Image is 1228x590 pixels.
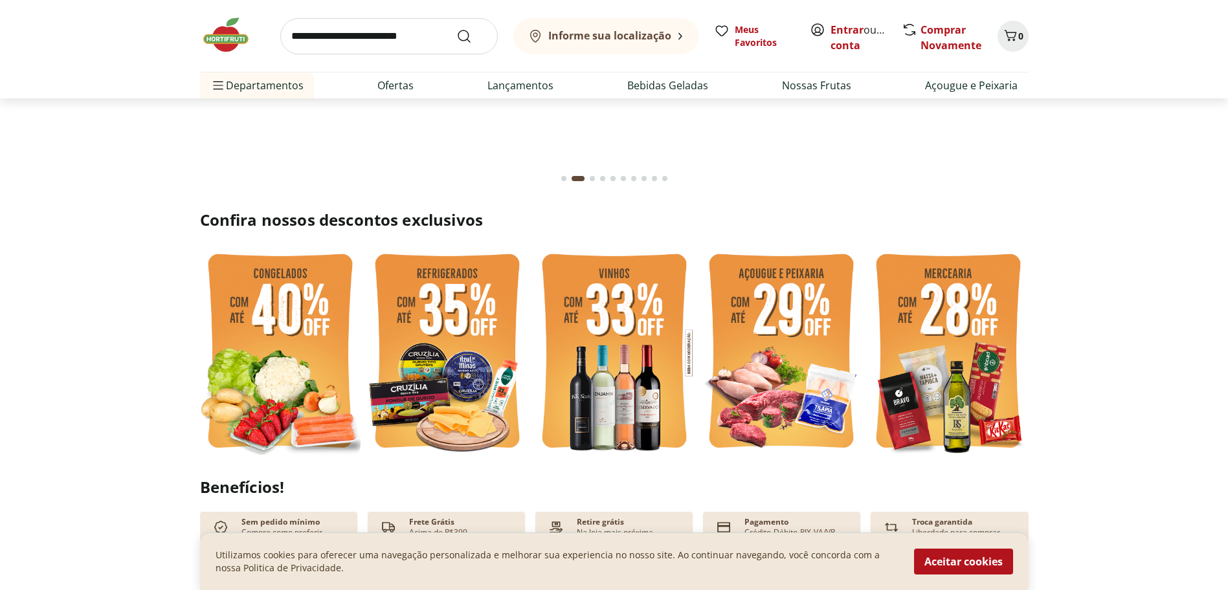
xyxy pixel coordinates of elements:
p: Retire grátis [577,517,624,527]
button: Submit Search [456,28,487,44]
img: Devolução [881,517,902,538]
b: Informe sua localização [548,28,671,43]
img: check [210,517,231,538]
img: vinho [534,246,695,460]
a: Entrar [831,23,864,37]
p: Liberdade para comprar [912,527,1000,538]
img: payment [546,517,566,538]
p: Utilizamos cookies para oferecer uma navegação personalizada e melhorar sua experiencia no nosso ... [216,549,899,574]
p: Crédito-Débito-PIX-VA/VR [744,527,835,538]
button: Go to page 6 from fs-carousel [618,163,629,194]
img: açougue [701,246,862,460]
a: Comprar Novamente [921,23,981,52]
button: Go to page 8 from fs-carousel [639,163,649,194]
a: Meus Favoritos [714,23,794,49]
img: refrigerados [367,246,528,460]
p: Sem pedido mínimo [241,517,320,527]
span: 0 [1018,30,1023,42]
a: Criar conta [831,23,902,52]
button: Aceitar cookies [914,549,1013,574]
button: Go to page 7 from fs-carousel [629,163,639,194]
img: mercearia [868,246,1029,460]
p: Frete Grátis [409,517,454,527]
button: Carrinho [998,21,1029,52]
button: Go to page 3 from fs-carousel [587,163,597,194]
img: card [713,517,734,538]
p: Troca garantida [912,517,972,527]
span: ou [831,22,888,53]
img: Hortifruti [200,16,265,54]
a: Lançamentos [487,78,553,93]
button: Go to page 9 from fs-carousel [649,163,660,194]
img: feira [200,246,361,460]
h2: Confira nossos descontos exclusivos [200,210,1029,230]
h2: Benefícios! [200,478,1029,496]
a: Açougue e Peixaria [925,78,1018,93]
button: Go to page 4 from fs-carousel [597,163,608,194]
button: Informe sua localização [513,18,698,54]
p: Na loja mais próxima [577,527,653,538]
button: Go to page 5 from fs-carousel [608,163,618,194]
button: Menu [210,70,226,101]
input: search [280,18,498,54]
a: Ofertas [377,78,414,93]
span: Departamentos [210,70,304,101]
span: Meus Favoritos [735,23,794,49]
button: Current page from fs-carousel [569,163,587,194]
button: Go to page 1 from fs-carousel [559,163,569,194]
a: Bebidas Geladas [627,78,708,93]
a: Nossas Frutas [782,78,851,93]
p: Pagamento [744,517,788,527]
p: Acima de R$399 [409,527,467,538]
img: truck [378,517,399,538]
button: Go to page 10 from fs-carousel [660,163,670,194]
p: Compre como preferir [241,527,322,538]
